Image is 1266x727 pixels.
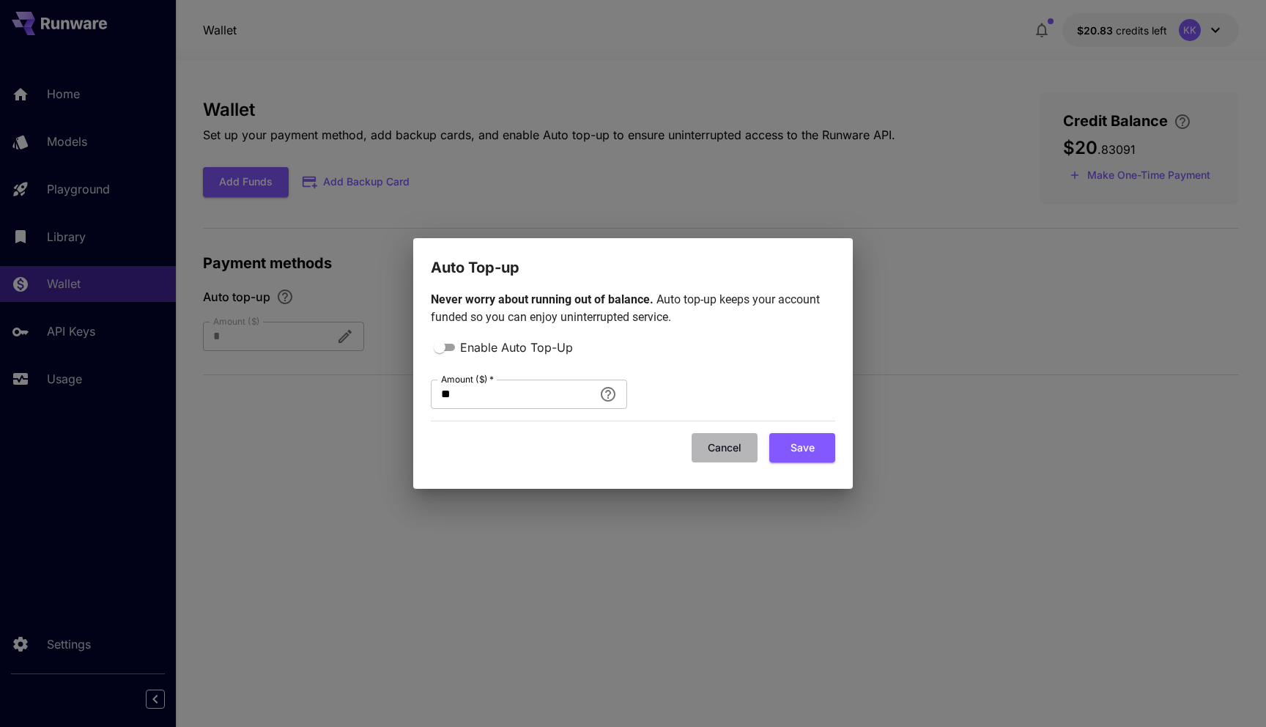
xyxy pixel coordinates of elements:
span: Never worry about running out of balance. [431,292,656,306]
button: Save [769,433,835,463]
button: Cancel [692,433,758,463]
h2: Auto Top-up [413,238,853,279]
span: Enable Auto Top-Up [460,339,573,356]
label: Amount ($) [441,373,494,385]
p: Auto top-up keeps your account funded so you can enjoy uninterrupted service. [431,291,835,326]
